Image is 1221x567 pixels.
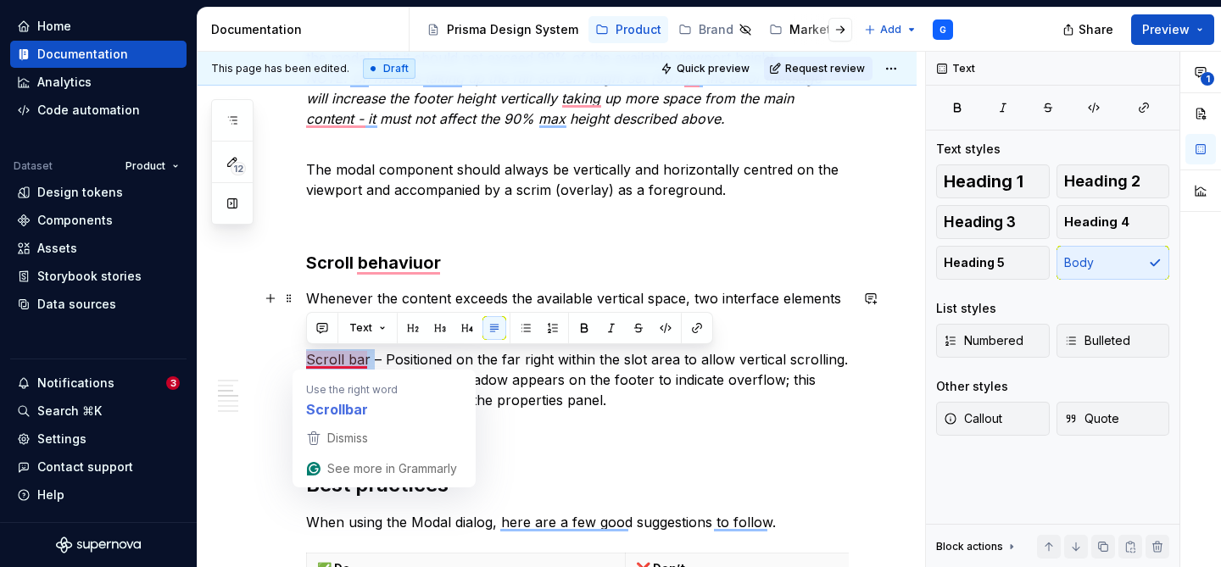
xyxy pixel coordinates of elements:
div: Home [37,18,71,35]
div: Code automation [37,102,140,119]
span: Heading 1 [944,173,1023,190]
div: Storybook stories [37,268,142,285]
button: Heading 1 [936,164,1050,198]
p: Whenever the content exceeds the available vertical space, two interface elements should appear: ... [306,288,849,410]
div: Prisma Design System [447,21,578,38]
div: Dataset [14,159,53,173]
button: Notifications3 [10,370,187,397]
button: Heading 2 [1057,164,1170,198]
span: This page has been edited. [211,62,349,75]
div: Components [37,212,113,229]
div: Block actions [936,540,1003,553]
a: Home [10,13,187,40]
div: Assets [37,240,77,257]
a: Storybook stories [10,263,187,290]
span: 3 [166,376,180,390]
a: Brand [672,16,759,43]
a: Assets [10,235,187,262]
div: Analytics [37,74,92,91]
div: Product [616,21,661,38]
button: Heading 5 [936,246,1050,280]
span: Callout [944,410,1002,427]
button: Numbered [936,324,1050,358]
a: Prisma Design System [420,16,585,43]
button: Share [1054,14,1124,45]
span: Bulleted [1064,332,1130,349]
span: Quick preview [677,62,750,75]
span: Heading 3 [944,214,1016,231]
button: Quote [1057,402,1170,436]
div: Data sources [37,296,116,313]
span: Add [880,23,901,36]
div: Marketing [789,21,850,38]
div: Documentation [37,46,128,63]
button: Preview [1131,14,1214,45]
a: Code automation [10,97,187,124]
span: Heading 2 [1064,173,1140,190]
h2: Best practices [306,471,849,498]
h3: Scroll behaviuor [306,251,849,275]
div: Contact support [37,459,133,475]
span: Product [125,159,165,173]
button: Help [10,481,187,509]
span: Quote [1064,410,1119,427]
div: Help [37,486,64,503]
span: Share [1079,21,1113,38]
div: List styles [936,300,996,317]
div: Text styles [936,141,1001,158]
div: Block actions [936,535,1018,559]
button: Heading 4 [1057,205,1170,239]
button: Add [859,18,923,42]
span: 12 [231,162,246,175]
button: Search ⌘K [10,397,187,425]
span: 1 [1201,72,1214,86]
em: NOTE: On modals taking up the full-screen height set (90%) - the error message will increase the ... [306,69,826,127]
a: Product [588,16,668,43]
button: Bulleted [1057,324,1170,358]
button: Quick preview [655,57,757,81]
svg: Supernova Logo [56,536,141,553]
span: Request review [785,62,865,75]
div: Search ⌘K [37,403,102,420]
div: Other styles [936,378,1008,395]
span: Preview [1142,21,1190,38]
span: Heading 5 [944,254,1005,271]
div: Documentation [211,21,402,38]
a: Marketing [762,16,856,43]
button: Heading 3 [936,205,1050,239]
button: Request review [764,57,873,81]
div: Brand [699,21,733,38]
button: Product [118,154,187,178]
div: Design tokens [37,184,123,201]
span: Heading 4 [1064,214,1129,231]
div: Draft [363,58,415,79]
button: Contact support [10,453,187,481]
a: Documentation [10,41,187,68]
div: Settings [37,431,86,447]
p: The modal component should always be vertically and horizontally centred on the viewport and acco... [306,139,849,200]
button: Callout [936,402,1050,436]
a: Data sources [10,291,187,318]
a: Design tokens [10,179,187,206]
div: Page tree [420,13,856,47]
a: Analytics [10,69,187,96]
div: Notifications [37,375,114,392]
a: Settings [10,425,187,453]
a: Components [10,207,187,234]
p: When using the Modal dialog, here are a few good suggestions to follow. [306,512,849,532]
div: G [939,23,946,36]
span: Numbered [944,332,1023,349]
